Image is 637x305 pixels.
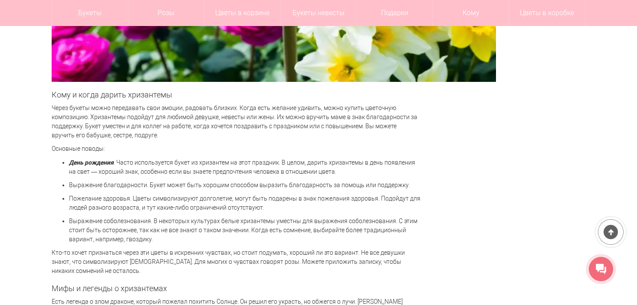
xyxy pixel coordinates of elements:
p: Выражение благодарности. Букет может быть хорошим способом выразить благодарность за помощь или п... [69,181,420,190]
h2: Кому и когда дарить хризантемы [52,91,420,99]
a: День рождения [69,158,114,166]
p: Через букеты можно передавать свои эмоции, радовать близких. Когда есть желание удивить, можно ку... [52,104,420,140]
p: Пожелание здоровья. Цветы символизируют долголетие, могут быть подарены в знак пожелания здоровья... [69,194,420,212]
p: Основные поводы: [52,144,420,153]
p: Кто-то хочет признаться через эти цветы в искренних чувствах, но стоит подумать, хороший ли это в... [52,248,420,276]
p: Выражение соболезнования. В некоторых культурах белые хризантемы уместны для выражения соболезнов... [69,217,420,244]
h2: Мифы и легенды о хризантемах [52,284,420,293]
p: . Часто используется букет из хризантем на этот праздник. В целом, дарить хризантемы в день появл... [69,158,420,176]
